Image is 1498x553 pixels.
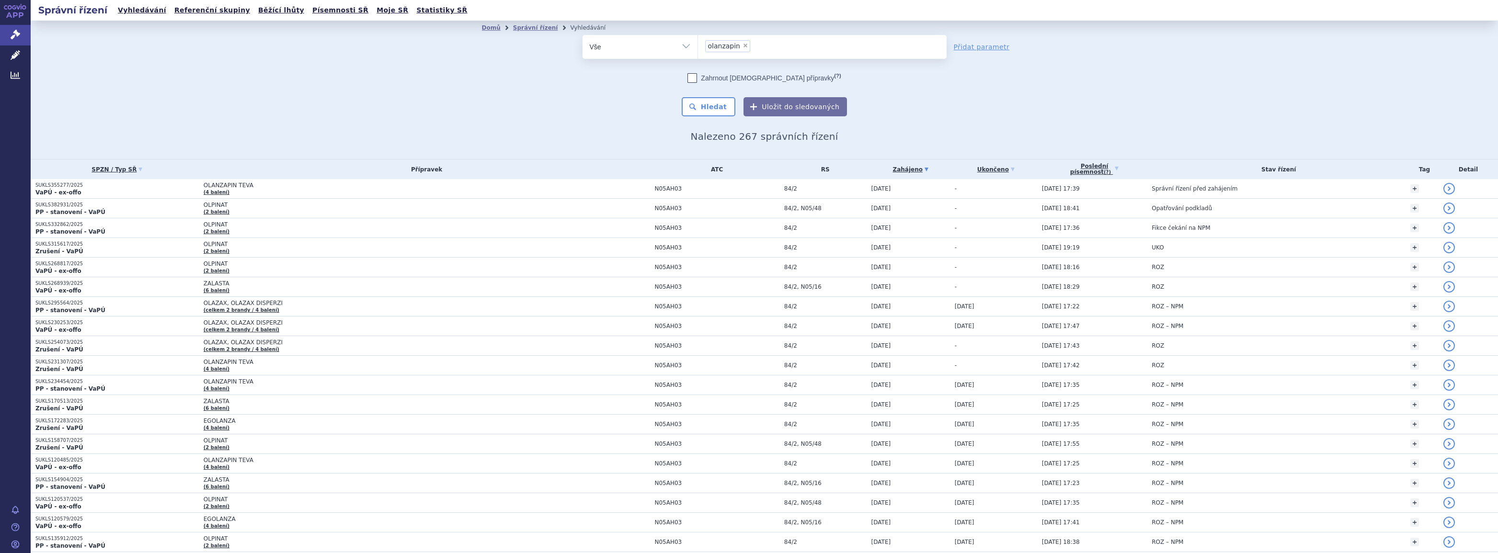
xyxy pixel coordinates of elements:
[35,189,81,196] strong: VaPÚ - ex-offo
[955,382,974,388] span: [DATE]
[1104,169,1111,175] abbr: (?)
[35,457,199,463] p: SUKLS120485/2025
[204,288,229,293] a: (6 balení)
[1152,244,1164,251] span: UKO
[204,418,443,424] span: EGOLANZA
[115,4,169,17] a: Vyhledávání
[871,440,891,447] span: [DATE]
[871,185,891,192] span: [DATE]
[204,339,443,346] span: OLAZAX, OLAZAX DISPERZI
[955,244,957,251] span: -
[871,519,891,526] span: [DATE]
[955,480,974,486] span: [DATE]
[204,457,443,463] span: OLANZAPIN TEVA
[1443,261,1455,273] a: detail
[743,97,847,116] button: Uložit do sledovaných
[871,225,891,231] span: [DATE]
[35,516,199,522] p: SUKLS120579/2025
[654,323,779,329] span: N05AH03
[35,535,199,542] p: SUKLS135912/2025
[1443,320,1455,332] a: detail
[871,163,950,176] a: Zahájeno
[35,366,83,372] strong: Zrušení - VaPÚ
[784,421,867,428] span: 84/2
[1443,203,1455,214] a: detail
[1410,302,1419,311] a: +
[204,241,443,248] span: OLPINAT
[35,339,199,346] p: SUKLS254073/2025
[1147,159,1406,179] th: Stav řízení
[1443,517,1455,528] a: detail
[1152,185,1237,192] span: Správní řízení před zahájením
[871,323,891,329] span: [DATE]
[1410,381,1419,389] a: +
[204,398,443,405] span: ZALASTA
[1410,400,1419,409] a: +
[1152,303,1183,310] span: ROZ – NPM
[955,225,957,231] span: -
[35,425,83,431] strong: Zrušení - VaPÚ
[955,205,957,212] span: -
[1042,401,1080,408] span: [DATE] 17:25
[654,185,779,192] span: N05AH03
[784,244,867,251] span: 84/2
[204,425,229,430] a: (4 balení)
[871,421,891,428] span: [DATE]
[35,241,199,248] p: SUKLS315617/2025
[1042,323,1080,329] span: [DATE] 17:47
[1439,159,1498,179] th: Detail
[35,418,199,424] p: SUKLS172283/2025
[834,73,841,79] abbr: (?)
[955,323,974,329] span: [DATE]
[204,504,229,509] a: (2 balení)
[1443,399,1455,410] a: detail
[1410,263,1419,271] a: +
[1042,539,1080,545] span: [DATE] 18:38
[1042,225,1080,231] span: [DATE] 17:36
[35,405,83,412] strong: Zrušení - VaPÚ
[204,300,443,306] span: OLAZAX, OLAZAX DISPERZI
[204,496,443,503] span: OLPINAT
[784,362,867,369] span: 84/2
[1443,477,1455,489] a: detail
[871,303,891,310] span: [DATE]
[1443,438,1455,450] a: detail
[204,307,279,313] a: (celkem 2 brandy / 4 balení)
[654,382,779,388] span: N05AH03
[871,244,891,251] span: [DATE]
[654,303,779,310] span: N05AH03
[1042,283,1080,290] span: [DATE] 18:29
[784,303,867,310] span: 84/2
[654,460,779,467] span: N05AH03
[35,484,105,490] strong: PP - stanovení - VaPÚ
[35,307,105,314] strong: PP - stanovení - VaPÚ
[1410,498,1419,507] a: +
[1042,244,1080,251] span: [DATE] 19:19
[871,205,891,212] span: [DATE]
[1443,418,1455,430] a: detail
[1410,459,1419,468] a: +
[204,484,229,489] a: (6 balení)
[955,264,957,271] span: -
[1042,421,1080,428] span: [DATE] 17:35
[784,264,867,271] span: 84/2
[1410,479,1419,487] a: +
[35,398,199,405] p: SUKLS170513/2025
[650,159,779,179] th: ATC
[204,221,443,228] span: OLPINAT
[654,499,779,506] span: N05AH03
[784,460,867,467] span: 84/2
[871,499,891,506] span: [DATE]
[204,516,443,522] span: EGOLANZA
[1443,301,1455,312] a: detail
[570,21,618,35] li: Vyhledávání
[784,401,867,408] span: 84/2
[1443,281,1455,293] a: detail
[204,319,443,326] span: OLAZAX, OLAZAX DISPERZI
[204,366,229,372] a: (4 balení)
[204,260,443,267] span: OLPINAT
[1042,159,1147,179] a: Poslednípísemnost(?)
[955,303,974,310] span: [DATE]
[1152,264,1164,271] span: ROZ
[204,190,229,195] a: (4 balení)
